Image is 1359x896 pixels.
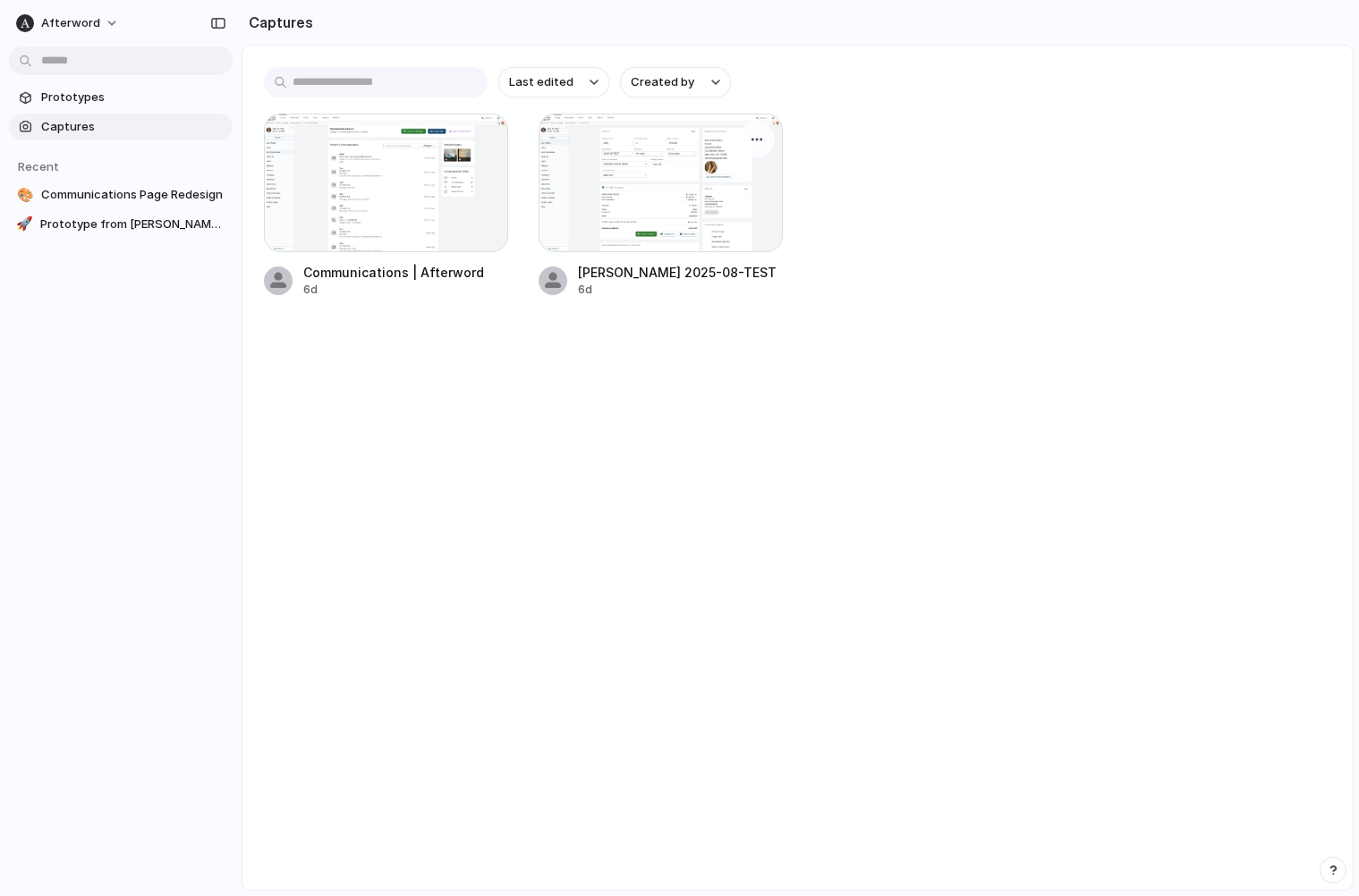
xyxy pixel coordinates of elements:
button: Afterword [9,9,128,38]
span: Prototype from [PERSON_NAME] 2025-08-TEST [40,216,225,233]
div: [PERSON_NAME] 2025-08-TEST [578,263,777,282]
span: Prototypes [41,89,225,106]
span: Created by [631,73,694,91]
span: Communications Page Redesign [41,186,225,204]
button: Last edited [498,67,609,97]
div: Communications | Afterword [303,263,484,282]
a: 🎨Communications Page Redesign [9,182,233,208]
div: 6d [303,282,484,298]
div: 🚀 [16,216,33,233]
a: 🚀Prototype from [PERSON_NAME] 2025-08-TEST [9,211,233,238]
span: Captures [41,118,225,136]
span: Recent [18,159,59,173]
div: 🎨 [16,186,34,204]
h2: Captures [242,12,313,33]
span: Last edited [509,73,573,91]
span: Afterword [41,14,100,32]
a: Prototypes [9,84,233,111]
a: Captures [9,114,233,140]
button: Created by [620,67,731,97]
div: 6d [578,282,777,298]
